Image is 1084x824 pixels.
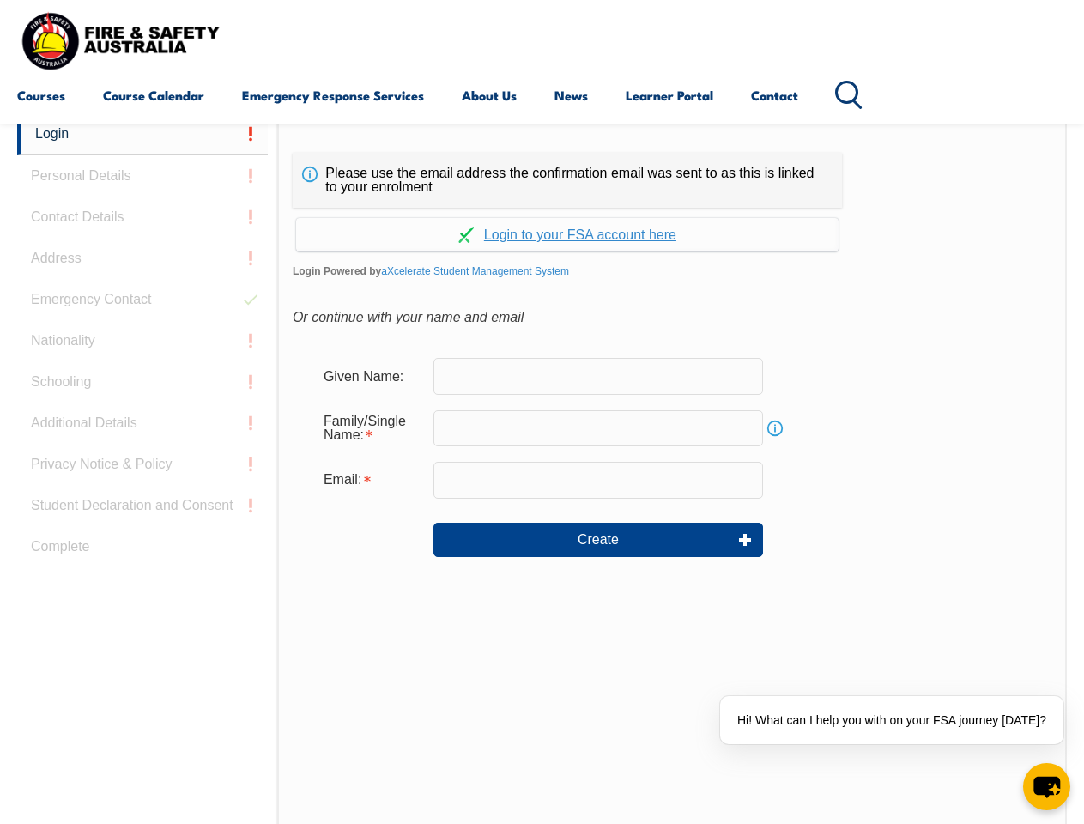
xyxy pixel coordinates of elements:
a: Courses [17,75,65,116]
a: News [554,75,588,116]
a: About Us [462,75,517,116]
a: Course Calendar [103,75,204,116]
a: Info [763,416,787,440]
div: Given Name: [310,360,433,392]
button: chat-button [1023,763,1070,810]
a: aXcelerate Student Management System [381,265,569,277]
div: Family/Single Name is required. [310,405,433,451]
div: Hi! What can I help you with on your FSA journey [DATE]? [720,696,1063,744]
a: Contact [751,75,798,116]
div: Please use the email address the confirmation email was sent to as this is linked to your enrolment [293,153,842,208]
a: Login [17,113,268,155]
div: Or continue with your name and email [293,305,1051,330]
button: Create [433,523,763,557]
a: Emergency Response Services [242,75,424,116]
a: Learner Portal [626,75,713,116]
span: Login Powered by [293,258,1051,284]
div: Email is required. [310,463,433,496]
img: Log in withaxcelerate [458,227,474,243]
